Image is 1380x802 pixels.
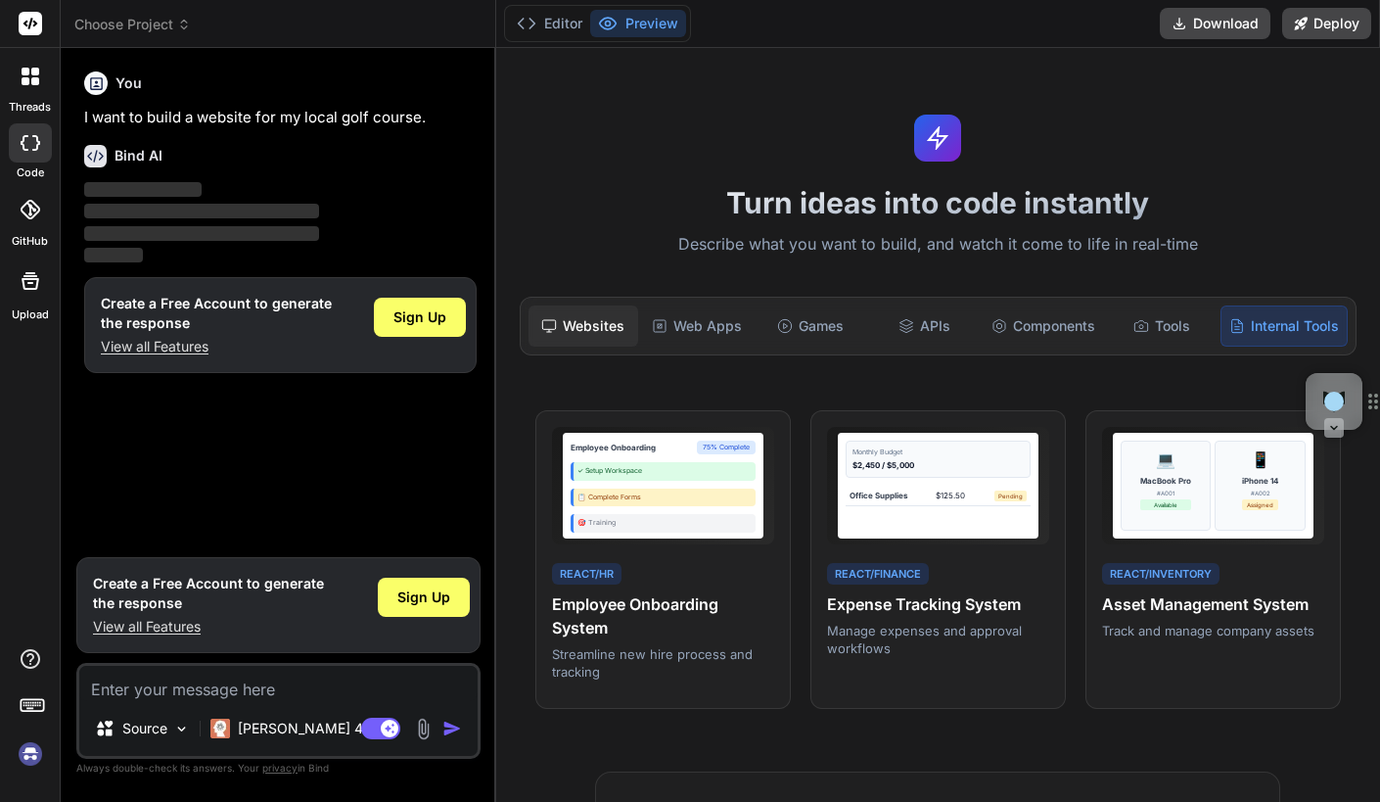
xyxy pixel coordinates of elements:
div: Monthly Budget [852,448,1023,458]
p: Always double-check its answers. Your in Bind [76,759,481,778]
button: Preview [590,10,686,37]
div: #A002 [1242,489,1278,497]
img: Pick Models [173,721,190,737]
div: $2,450 / $5,000 [852,459,1023,471]
div: Tools [1107,306,1217,347]
div: Websites [529,306,638,347]
div: APIs [870,306,980,347]
label: GitHub [12,233,48,250]
div: React/HR [552,563,621,586]
div: Pending [994,491,1027,501]
button: Download [1160,8,1270,39]
span: ‌ [84,204,319,218]
span: Sign Up [397,588,450,607]
div: Available [1140,499,1191,510]
p: Describe what you want to build, and watch it come to life in real-time [508,232,1368,258]
div: #A001 [1140,489,1191,497]
div: Employee Onboarding [571,442,656,453]
span: ‌ [84,248,143,262]
h4: Expense Tracking System [827,592,1049,616]
img: Claude 4 Sonnet [210,719,230,738]
div: MacBook Pro [1140,475,1191,487]
h4: Asset Management System [1102,592,1324,616]
div: Internal Tools [1220,306,1348,347]
h1: Create a Free Account to generate the response [101,294,332,333]
div: Web Apps [642,306,752,347]
div: $125.50 [936,490,965,501]
label: Upload [12,307,49,323]
h1: Turn ideas into code instantly [508,185,1368,220]
span: Sign Up [393,307,446,327]
label: code [17,165,44,181]
p: Track and manage company assets [1102,622,1324,639]
p: View all Features [101,337,332,356]
span: ‌ [84,182,202,197]
img: signin [14,737,47,771]
p: View all Features [93,617,324,637]
p: Streamline new hire process and tracking [552,645,774,681]
div: 💻 [1156,448,1175,471]
label: threads [9,99,51,116]
div: ✓ Setup Workspace [571,462,755,481]
h1: Create a Free Account to generate the response [93,574,324,613]
span: ‌ [84,226,319,241]
p: [PERSON_NAME] 4 S.. [238,719,384,738]
img: attachment [412,718,435,740]
p: Manage expenses and approval workflows [827,622,1049,657]
h6: Bind AI [115,146,162,165]
div: iPhone 14 [1242,475,1278,487]
div: 📋 Complete Forms [571,489,755,507]
div: Office Supplies [850,490,907,501]
p: Source [122,719,167,738]
div: React/Finance [827,563,929,586]
div: 🎯 Training [571,514,755,533]
div: Games [756,306,865,347]
div: 📱 [1251,448,1270,471]
button: Deploy [1282,8,1371,39]
div: Assigned [1242,499,1278,510]
h6: You [115,73,142,93]
img: icon [442,719,462,738]
span: Choose Project [74,15,191,34]
span: privacy [262,762,298,774]
div: Components [984,306,1103,347]
h4: Employee Onboarding System [552,592,774,639]
button: Editor [509,10,590,37]
div: React/Inventory [1102,563,1219,586]
p: I want to build a website for my local golf course. [84,107,477,129]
